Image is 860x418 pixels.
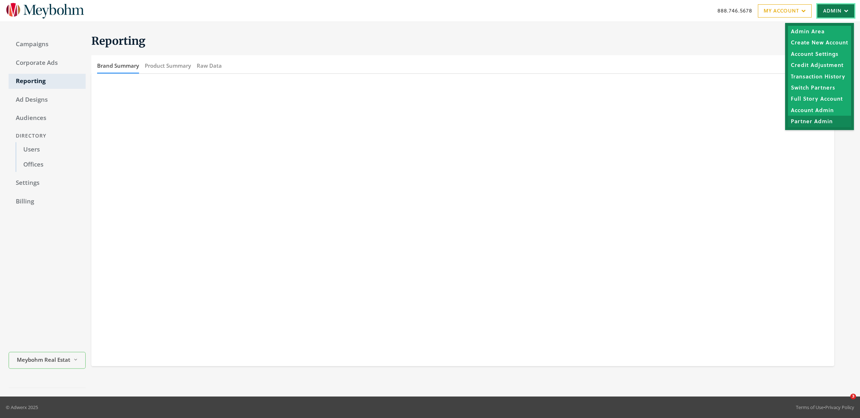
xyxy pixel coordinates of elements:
[9,176,86,191] a: Settings
[796,404,854,411] div: •
[17,356,71,364] span: Meybohm Real Estate
[9,129,86,143] div: Directory
[758,4,812,18] a: My Account
[9,352,86,369] button: Meybohm Real Estate
[197,58,222,73] button: Raw Data
[6,3,85,19] img: Adwerx
[145,58,191,73] button: Product Summary
[825,404,854,410] a: Privacy Policy
[817,4,854,18] a: Admin
[9,74,86,89] a: Reporting
[788,104,851,115] a: Account Admin
[717,7,752,14] a: 888.746.5678
[9,111,86,126] a: Audiences
[850,394,856,399] span: 3
[9,92,86,107] a: Ad Designs
[9,37,86,52] a: Campaigns
[94,77,831,363] iframe: metabase-report-Brand Summary
[9,194,86,209] a: Billing
[6,404,38,411] p: © Adwerx 2025
[91,34,834,48] h1: Reporting
[788,26,851,37] a: Admin Area
[788,37,851,48] a: Create New Account
[788,71,851,82] a: Transaction History
[97,58,139,73] button: Brand Summary
[9,56,86,71] a: Corporate Ads
[788,82,851,93] a: Switch Partners
[788,93,851,104] a: Full Story Account
[788,116,851,127] a: Partner Admin
[16,157,86,172] a: Offices
[796,404,823,410] a: Terms of Use
[16,142,86,157] a: Users
[836,394,853,411] iframe: Intercom live chat
[788,48,851,59] a: Account Settings
[788,59,851,71] a: Credit Adjustment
